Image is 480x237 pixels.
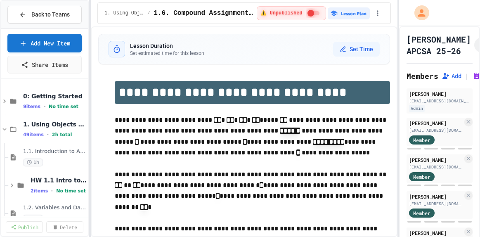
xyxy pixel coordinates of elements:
a: Delete [46,221,83,233]
div: [EMAIL_ADDRESS][DOMAIN_NAME] [409,164,463,170]
span: Member [413,173,430,180]
span: 1.6. Compound Assignment Operators [154,8,253,18]
div: My Account [406,3,431,22]
span: 0: Getting Started [23,92,87,100]
span: 9 items [23,104,40,109]
span: 49 items [23,132,44,137]
button: Lesson Plan [328,7,370,19]
div: [PERSON_NAME] [409,193,463,200]
div: [PERSON_NAME] [409,90,470,97]
span: | [465,71,469,81]
span: • [47,131,49,138]
h1: [PERSON_NAME] APCSA 25-26 [407,33,471,57]
h2: Members [407,70,438,82]
span: 1h [23,159,43,166]
span: No time set [56,188,86,194]
a: Share Items [7,56,82,73]
span: Member [413,136,430,144]
span: Back to Teams [31,10,70,19]
span: HW 1.1 Intro to Algorithms, Programming, and Compilers [31,177,87,184]
span: Member [413,209,430,217]
span: / [147,10,150,17]
button: Set Time [333,42,380,57]
span: • [44,103,45,110]
span: 1.2. Variables and Data Types [23,204,87,211]
span: No time set [49,104,78,109]
a: Add New Item [7,34,82,52]
span: 1. Using Objects and Methods [104,10,144,17]
div: ⚠️ Students cannot see this content! Click the toggle to publish it and make it visible to your c... [257,6,326,20]
span: 1.1. Introduction to Algorithms, Programming, and Compilers [23,148,87,155]
p: Set estimated time for this lesson [130,50,204,57]
div: [EMAIL_ADDRESS][DOMAIN_NAME] [409,127,463,133]
span: 1h [23,215,43,223]
div: [PERSON_NAME] [409,156,463,164]
button: Add [442,72,461,80]
span: ⚠️ Unpublished [260,10,302,17]
span: 2h total [52,132,72,137]
div: [PERSON_NAME] [409,119,463,127]
span: 2 items [31,188,48,194]
button: Back to Teams [7,6,82,24]
span: • [51,187,53,194]
span: 1. Using Objects and Methods [23,121,87,128]
div: Admin [409,105,425,112]
a: Publish [6,221,43,233]
h3: Lesson Duration [130,42,204,50]
div: [EMAIL_ADDRESS][DOMAIN_NAME] [409,201,463,207]
div: [EMAIL_ADDRESS][DOMAIN_NAME] [409,98,470,104]
div: [PERSON_NAME] [409,229,463,237]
